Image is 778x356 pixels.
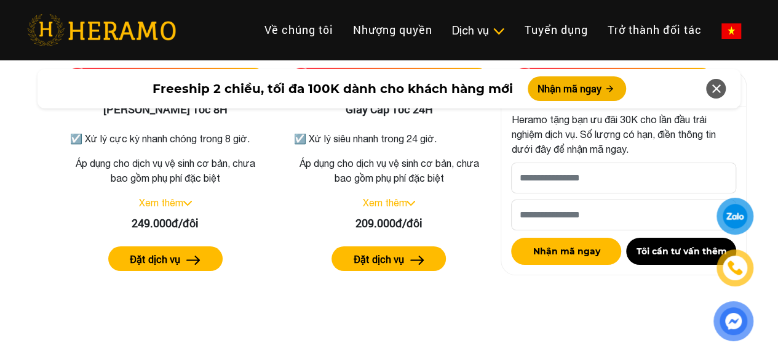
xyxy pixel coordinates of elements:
p: Áp dụng cho dịch vụ vệ sinh cơ bản, chưa bao gồm phụ phí đặc biệt [292,156,487,185]
img: heramo-logo.png [27,14,176,46]
label: Đặt dịch vụ [130,252,180,267]
div: Dịch vụ [452,22,505,39]
a: Đặt dịch vụ arrow [68,246,263,271]
img: vn-flag.png [721,23,741,39]
button: Đặt dịch vụ [331,246,446,271]
button: Nhận mã ngay [528,76,626,101]
img: arrow_down.svg [183,201,192,206]
a: phone-icon [718,251,752,285]
label: Đặt dịch vụ [354,252,404,267]
a: Xem thêm [362,197,407,208]
div: 209.000đ/đôi [292,215,487,232]
img: arrow_down.svg [407,201,415,206]
button: Tôi cần tư vấn thêm [626,238,736,265]
button: Đặt dịch vụ [108,246,223,271]
a: Trở thành đối tác [598,17,712,43]
button: Nhận mã ngay [511,238,621,265]
img: arrow [410,256,424,265]
p: ☑️ Xử lý cực kỳ nhanh chóng trong 8 giờ. [70,131,261,146]
a: Tuyển dụng [515,17,598,43]
p: ☑️ Xử lý siêu nhanh trong 24 giờ. [294,131,485,146]
h3: [PERSON_NAME] Tốc 8H [68,103,263,116]
a: Về chúng tôi [255,17,343,43]
div: 249.000đ/đôi [68,215,263,232]
a: Nhượng quyền [343,17,442,43]
a: Đặt dịch vụ arrow [292,246,487,271]
img: arrow [186,256,200,265]
img: subToggleIcon [492,25,505,38]
a: Xem thêm [139,197,183,208]
img: phone-icon [726,259,744,277]
p: Heramo tặng bạn ưu đãi 30K cho lần đầu trải nghiệm dịch vụ. Số lượng có hạn, điền thông tin dưới ... [511,112,736,156]
span: Freeship 2 chiều, tối đa 100K dành cho khách hàng mới [153,79,513,98]
p: Áp dụng cho dịch vụ vệ sinh cơ bản, chưa bao gồm phụ phí đặc biệt [68,156,263,185]
h3: Giày Cấp Tốc 24H [292,103,487,116]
